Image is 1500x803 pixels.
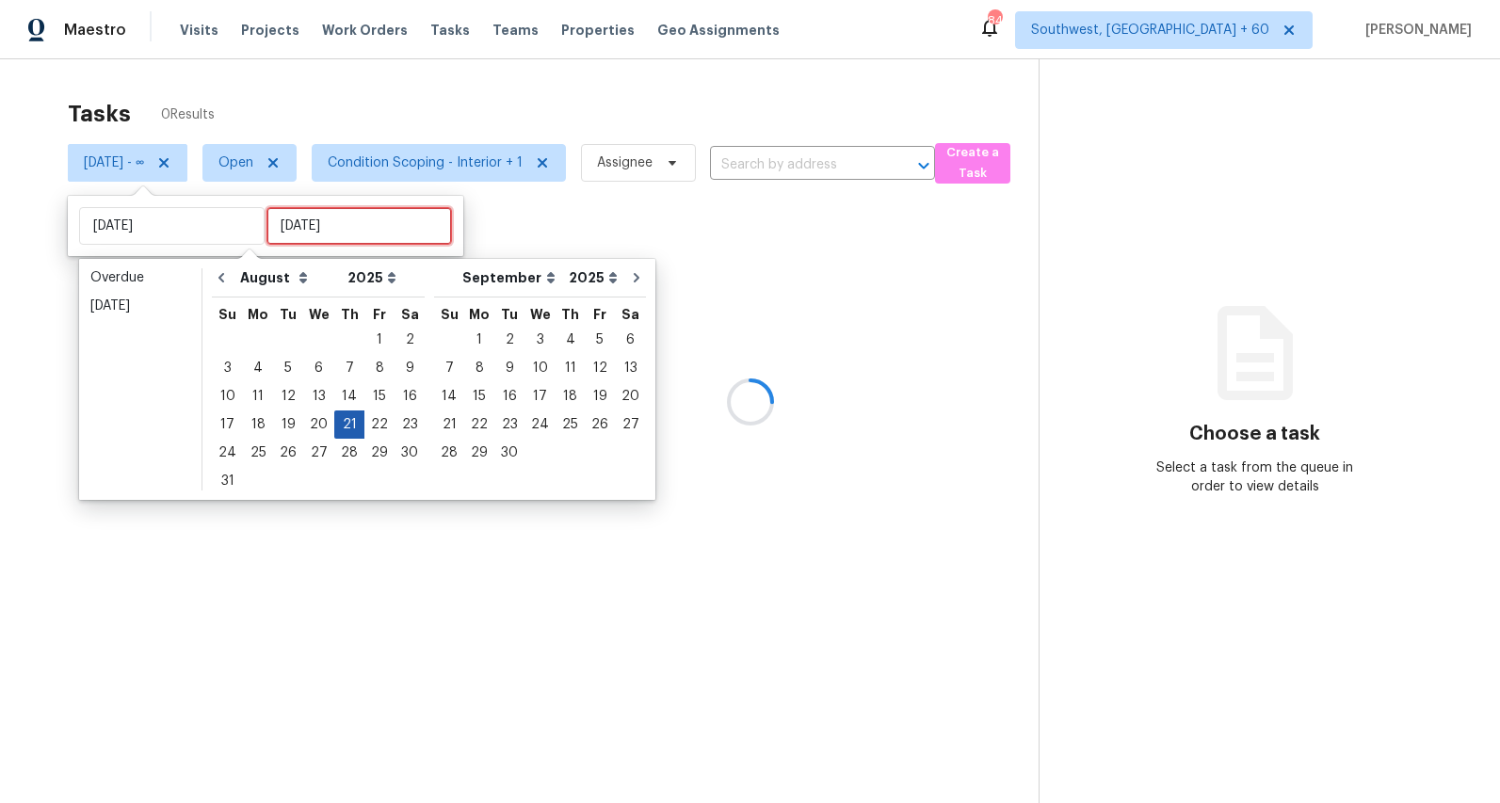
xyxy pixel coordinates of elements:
[212,411,243,438] div: 17
[373,308,386,321] abbr: Friday
[218,308,236,321] abbr: Sunday
[273,382,303,410] div: Tue Aug 12 2025
[273,411,303,438] div: 19
[364,440,395,466] div: 29
[90,268,190,287] div: Overdue
[243,383,273,410] div: 11
[273,410,303,439] div: Tue Aug 19 2025
[334,383,364,410] div: 14
[243,382,273,410] div: Mon Aug 11 2025
[524,355,556,381] div: 10
[212,410,243,439] div: Sun Aug 17 2025
[494,327,524,353] div: 2
[615,327,646,353] div: 6
[395,382,425,410] div: Sat Aug 16 2025
[556,326,585,354] div: Thu Sep 04 2025
[364,439,395,467] div: Fri Aug 29 2025
[212,382,243,410] div: Sun Aug 10 2025
[266,207,452,245] input: Thu, Aug 20
[334,411,364,438] div: 21
[524,326,556,354] div: Wed Sep 03 2025
[364,355,395,381] div: 8
[334,382,364,410] div: Thu Aug 14 2025
[464,382,494,410] div: Mon Sep 15 2025
[556,382,585,410] div: Thu Sep 18 2025
[309,308,330,321] abbr: Wednesday
[585,411,615,438] div: 26
[615,326,646,354] div: Sat Sep 06 2025
[556,355,585,381] div: 11
[303,354,334,382] div: Wed Aug 06 2025
[395,326,425,354] div: Sat Aug 02 2025
[395,383,425,410] div: 16
[334,410,364,439] div: Thu Aug 21 2025
[494,354,524,382] div: Tue Sep 09 2025
[469,308,490,321] abbr: Monday
[464,440,494,466] div: 29
[464,354,494,382] div: Mon Sep 08 2025
[621,308,639,321] abbr: Saturday
[458,264,564,292] select: Month
[303,440,334,466] div: 27
[343,264,401,292] select: Year
[303,411,334,438] div: 20
[585,382,615,410] div: Fri Sep 19 2025
[434,440,464,466] div: 28
[615,382,646,410] div: Sat Sep 20 2025
[556,383,585,410] div: 18
[243,439,273,467] div: Mon Aug 25 2025
[494,355,524,381] div: 9
[464,411,494,438] div: 22
[434,439,464,467] div: Sun Sep 28 2025
[585,410,615,439] div: Fri Sep 26 2025
[494,382,524,410] div: Tue Sep 16 2025
[243,411,273,438] div: 18
[395,354,425,382] div: Sat Aug 09 2025
[561,308,579,321] abbr: Thursday
[273,440,303,466] div: 26
[395,411,425,438] div: 23
[364,383,395,410] div: 15
[494,411,524,438] div: 23
[280,308,297,321] abbr: Tuesday
[212,467,243,495] div: Sun Aug 31 2025
[212,354,243,382] div: Sun Aug 03 2025
[248,308,268,321] abbr: Monday
[395,355,425,381] div: 9
[585,355,615,381] div: 12
[235,264,343,292] select: Month
[90,297,190,315] div: [DATE]
[615,354,646,382] div: Sat Sep 13 2025
[212,439,243,467] div: Sun Aug 24 2025
[524,410,556,439] div: Wed Sep 24 2025
[585,354,615,382] div: Fri Sep 12 2025
[434,410,464,439] div: Sun Sep 21 2025
[395,440,425,466] div: 30
[434,355,464,381] div: 7
[464,410,494,439] div: Mon Sep 22 2025
[524,411,556,438] div: 24
[395,327,425,353] div: 2
[524,327,556,353] div: 3
[212,468,243,494] div: 31
[501,308,518,321] abbr: Tuesday
[585,327,615,353] div: 5
[524,383,556,410] div: 17
[364,410,395,439] div: Fri Aug 22 2025
[615,383,646,410] div: 20
[464,383,494,410] div: 15
[212,383,243,410] div: 10
[364,326,395,354] div: Fri Aug 01 2025
[434,382,464,410] div: Sun Sep 14 2025
[615,411,646,438] div: 27
[556,354,585,382] div: Thu Sep 11 2025
[334,439,364,467] div: Thu Aug 28 2025
[243,410,273,439] div: Mon Aug 18 2025
[303,355,334,381] div: 6
[79,207,265,245] input: Start date
[585,326,615,354] div: Fri Sep 05 2025
[494,440,524,466] div: 30
[556,327,585,353] div: 4
[212,355,243,381] div: 3
[303,410,334,439] div: Wed Aug 20 2025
